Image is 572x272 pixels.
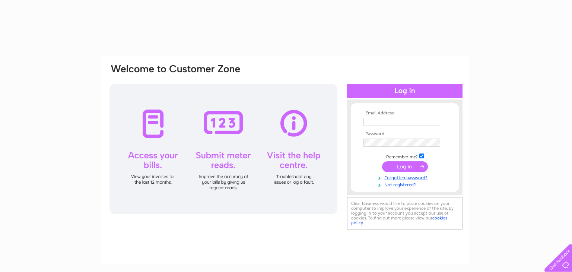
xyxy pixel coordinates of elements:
td: Remember me? [362,152,448,160]
a: Forgotten password? [363,174,448,181]
a: Not registered? [363,181,448,188]
div: Clear Business would like to place cookies on your computer to improve your experience of the sit... [347,197,463,230]
input: Submit [382,161,428,172]
th: Email Address: [362,111,448,116]
th: Password: [362,132,448,137]
a: cookies policy [351,215,447,225]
